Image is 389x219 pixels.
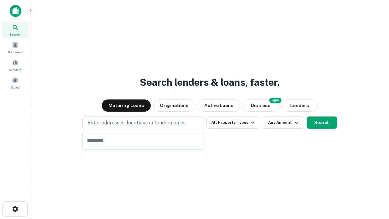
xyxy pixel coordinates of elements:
button: Originations [153,99,195,112]
span: Search [10,32,21,37]
a: Contacts [2,57,29,73]
button: Lenders [281,99,318,112]
p: Enter addresses, locations or lender names [88,119,186,127]
button: Enter addresses, locations or lender names [82,116,204,129]
div: NEW [269,98,281,103]
a: Saved [2,75,29,91]
h3: Search lenders & loans, faster. [140,75,280,90]
a: Borrowers [2,39,29,56]
span: Contacts [9,67,21,72]
span: Borrowers [8,50,22,54]
button: Any Amount [262,116,304,129]
iframe: Chat Widget [359,170,389,200]
button: Search distressed loans with lien and other non-mortgage details. [243,99,279,112]
button: Active Loans [198,99,240,112]
a: Search [2,22,29,38]
img: capitalize-icon.png [10,5,21,17]
button: Maturing Loans [102,99,151,112]
button: Search [307,116,337,129]
button: All Property Types [206,116,259,129]
span: Saved [11,85,20,90]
